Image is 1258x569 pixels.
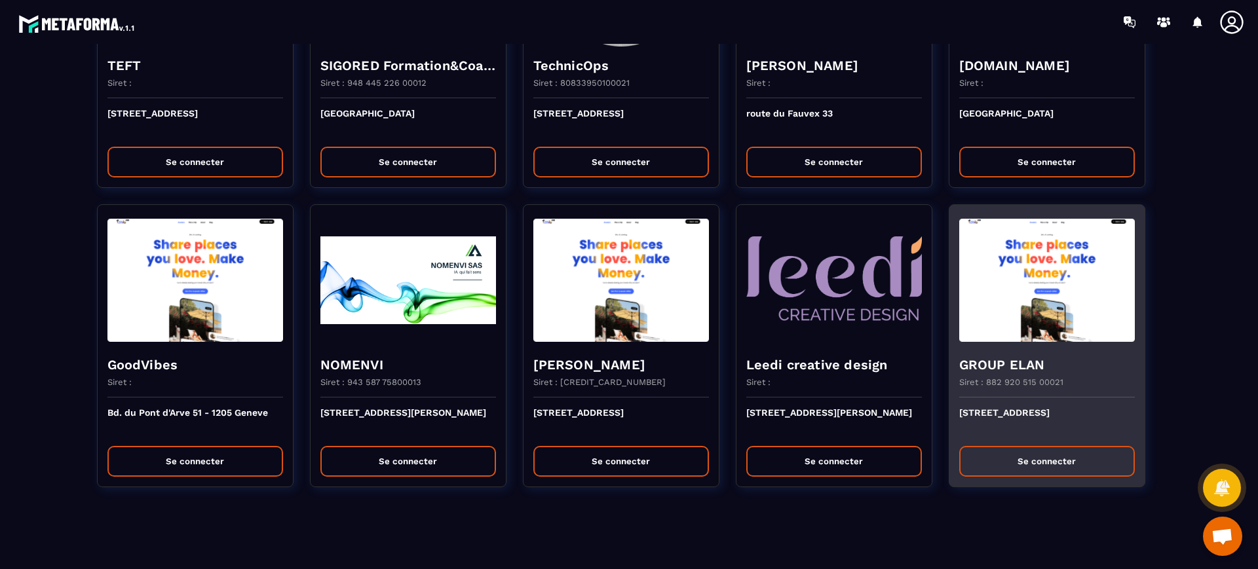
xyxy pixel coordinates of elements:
h4: Leedi creative design [746,356,922,374]
p: [STREET_ADDRESS] [533,407,709,436]
p: Siret : [959,78,983,88]
button: Se connecter [107,147,283,177]
p: [GEOGRAPHIC_DATA] [959,108,1135,137]
button: Se connecter [959,446,1135,477]
button: Se connecter [533,147,709,177]
h4: [PERSON_NAME] [746,56,922,75]
button: Se connecter [107,446,283,477]
img: logo [18,12,136,35]
p: Siret : 882 920 515 00021 [959,377,1063,387]
img: funnel-background [746,215,922,346]
a: Ouvrir le chat [1203,517,1242,556]
p: route du Fauvex 33 [746,108,922,137]
h4: TEFT [107,56,283,75]
p: [STREET_ADDRESS][PERSON_NAME] [746,407,922,436]
h4: TechnicOps [533,56,709,75]
p: [STREET_ADDRESS] [959,407,1135,436]
img: funnel-background [107,215,283,346]
button: Se connecter [320,147,496,177]
p: Siret : [107,377,132,387]
button: Se connecter [959,147,1135,177]
button: Se connecter [746,446,922,477]
button: Se connecter [320,446,496,477]
p: Siret : [746,377,771,387]
p: [STREET_ADDRESS] [107,108,283,137]
p: Siret : [746,78,771,88]
h4: GoodVibes [107,356,283,374]
p: Siret : 80833950100021 [533,78,630,88]
p: Siret : [CREDIT_CARD_NUMBER] [533,377,666,387]
h4: SIGORED Formation&Coaching [320,56,496,75]
img: funnel-background [533,215,709,346]
p: Siret : 943 587 75800013 [320,377,421,387]
p: [STREET_ADDRESS][PERSON_NAME] [320,407,496,436]
p: [STREET_ADDRESS] [533,108,709,137]
p: Siret : [107,78,132,88]
h4: GROUP ELAN [959,356,1135,374]
button: Se connecter [746,147,922,177]
p: [GEOGRAPHIC_DATA] [320,108,496,137]
h4: [DOMAIN_NAME] [959,56,1135,75]
img: funnel-background [959,215,1135,346]
button: Se connecter [533,446,709,477]
h4: NOMENVI [320,356,496,374]
img: funnel-background [320,215,496,346]
p: Siret : 948 445 226 00012 [320,78,427,88]
p: Bd. du Pont d'Arve 51 - 1205 Geneve [107,407,283,436]
h4: [PERSON_NAME] [533,356,709,374]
